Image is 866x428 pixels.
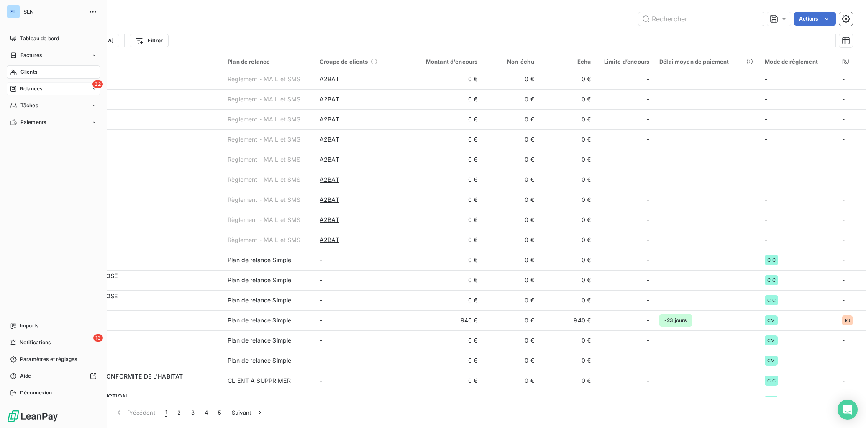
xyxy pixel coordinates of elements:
span: - [647,256,649,264]
td: 0 € [539,290,596,310]
div: SL [7,5,20,18]
span: - [765,216,767,223]
span: - [320,337,322,344]
span: A2BAT [320,155,339,164]
span: 896 [58,340,218,349]
span: - [842,256,845,263]
div: Plan de relance Simple [228,256,291,264]
span: - [647,196,649,204]
td: 0 € [539,129,596,150]
td: 0 € [539,210,596,230]
span: 874 [58,361,218,369]
span: AGENCE DE LA CONFORMITE DE L'HABITAT [58,373,183,380]
div: Règlement - MAIL et SMS [228,135,300,144]
span: 901 [58,381,218,389]
div: Mode de règlement [765,58,832,65]
div: Plan de relance Simple [228,397,291,405]
td: 0 € [482,109,539,129]
span: - [765,116,767,123]
span: 757 [58,320,218,329]
td: 0 € [539,270,596,290]
span: - [647,75,649,83]
td: 0 € [407,250,482,270]
td: 0 € [482,310,539,330]
span: - [765,136,767,143]
span: 867 [58,300,218,309]
span: - [842,136,845,143]
td: 0 € [482,150,539,170]
td: 0 € [407,371,482,391]
span: 1 [165,408,167,417]
div: Non-échu [487,58,534,65]
span: -23 jours [659,314,692,327]
span: - [647,276,649,284]
span: A2BAT [320,95,339,103]
span: - [320,357,322,364]
td: 0 € [539,170,596,190]
span: - [842,176,845,183]
div: Règlement - MAIL et SMS [228,155,300,164]
span: - [647,135,649,144]
div: CLIENT A SUPPRIMER [228,376,291,385]
td: 0 € [482,170,539,190]
span: Tâches [20,102,38,109]
span: - [647,155,649,164]
div: Montant d'encours [412,58,477,65]
span: - [765,95,767,103]
td: 0 € [407,190,482,210]
span: - [765,176,767,183]
button: 5 [213,404,226,421]
td: 0 € [539,351,596,371]
span: - [647,316,649,325]
td: 0 € [539,89,596,109]
span: - [647,296,649,304]
td: 0 € [482,371,539,391]
div: Plan de relance [228,58,310,65]
span: AKSEL CONSTRUCTION [320,397,389,405]
td: 0 € [539,391,596,411]
span: 829 [58,200,218,208]
span: - [842,357,845,364]
div: Règlement - MAIL et SMS [228,175,300,184]
button: 3 [186,404,200,421]
span: - [320,317,322,324]
span: 884 [58,139,218,148]
span: A2BAT [320,115,339,124]
span: Paiements [20,119,46,126]
td: 0 € [482,230,539,250]
span: - [765,75,767,83]
div: Plan de relance Simple [228,316,291,325]
span: Notifications [20,339,51,346]
span: - [765,196,767,203]
span: - [647,95,649,103]
td: 0 € [539,69,596,89]
span: CM [767,358,775,363]
span: 883 [58,160,218,168]
div: Règlement - MAIL et SMS [228,115,300,124]
span: - [842,116,845,123]
td: 0 € [407,129,482,150]
td: 0 € [407,109,482,129]
td: 0 € [407,170,482,190]
span: CM [767,318,775,323]
span: - [647,397,649,405]
span: 828 [58,240,218,248]
td: 0 € [407,270,482,290]
span: - [647,376,649,385]
button: Actions [794,12,836,26]
td: 0 € [539,230,596,250]
span: 866 [58,220,218,228]
button: 2 [172,404,186,421]
span: - [842,196,845,203]
span: - [647,175,649,184]
span: - [842,337,845,344]
td: 0 € [482,250,539,270]
span: Imports [20,322,38,330]
td: 0 € [482,290,539,310]
span: A2BAT [320,175,339,184]
td: 0 € [482,210,539,230]
div: Open Intercom Messenger [838,400,858,420]
span: - [647,216,649,224]
span: CM [767,338,775,343]
div: Règlement - MAIL et SMS [228,216,300,224]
